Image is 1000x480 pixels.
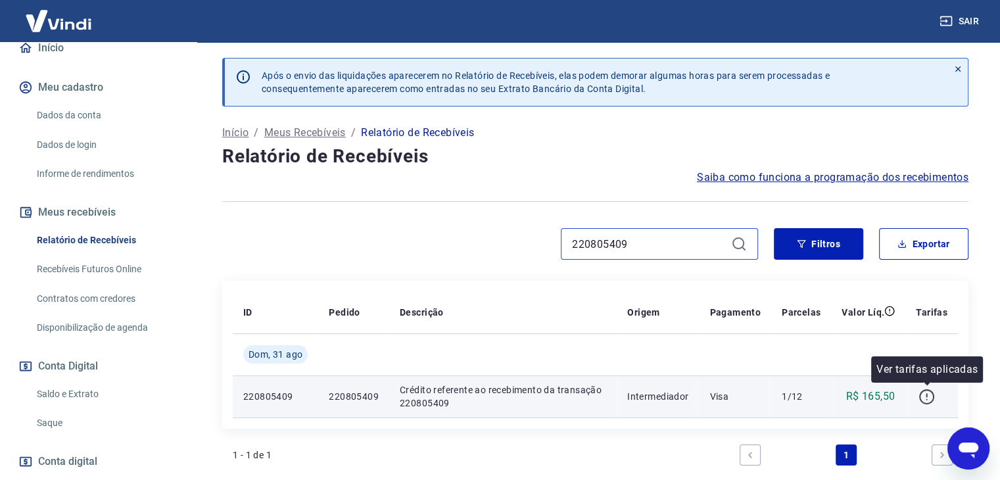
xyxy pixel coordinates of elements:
button: Exportar [879,228,968,260]
img: Vindi [16,1,101,41]
p: ID [243,306,252,319]
a: Início [222,125,249,141]
p: 220805409 [243,390,308,403]
p: Visa [709,390,761,403]
p: R$ 165,50 [846,389,895,404]
p: Pedido [329,306,360,319]
a: Meus Recebíveis [264,125,346,141]
a: Saiba como funciona a programação dos recebimentos [697,170,968,185]
a: Disponibilização de agenda [32,314,181,341]
button: Filtros [774,228,863,260]
p: 220805409 [329,390,379,403]
p: 1 - 1 de 1 [233,448,272,462]
a: Contratos com credores [32,285,181,312]
ul: Pagination [734,439,958,471]
a: Saldo e Extrato [32,381,181,408]
a: Next page [932,444,953,466]
p: Valor Líq. [842,306,884,319]
p: / [351,125,356,141]
span: Dom, 31 ago [249,348,302,361]
button: Sair [937,9,984,34]
p: Origem [627,306,659,319]
p: Crédito referente ao recebimento da transação 220805409 [400,383,606,410]
a: Saque [32,410,181,437]
iframe: Botón para iniciar la ventana de mensajería [947,427,989,469]
p: Tarifas [916,306,947,319]
p: 1/12 [782,390,821,403]
p: Pagamento [709,306,761,319]
p: Descrição [400,306,444,319]
p: Parcelas [782,306,821,319]
a: Relatório de Recebíveis [32,227,181,254]
a: Dados de login [32,132,181,158]
p: Após o envio das liquidações aparecerem no Relatório de Recebíveis, elas podem demorar algumas ho... [262,69,830,95]
button: Meus recebíveis [16,198,181,227]
span: Conta digital [38,452,97,471]
p: Ver tarifas aplicadas [876,362,978,377]
button: Conta Digital [16,352,181,381]
input: Busque pelo número do pedido [572,234,726,254]
a: Previous page [740,444,761,466]
h4: Relatório de Recebíveis [222,143,968,170]
a: Início [16,34,181,62]
a: Page 1 is your current page [836,444,857,466]
a: Informe de rendimentos [32,160,181,187]
p: Relatório de Recebíveis [361,125,474,141]
button: Meu cadastro [16,73,181,102]
p: / [254,125,258,141]
a: Conta digital [16,447,181,476]
a: Dados da conta [32,102,181,129]
p: Intermediador [627,390,688,403]
a: Recebíveis Futuros Online [32,256,181,283]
